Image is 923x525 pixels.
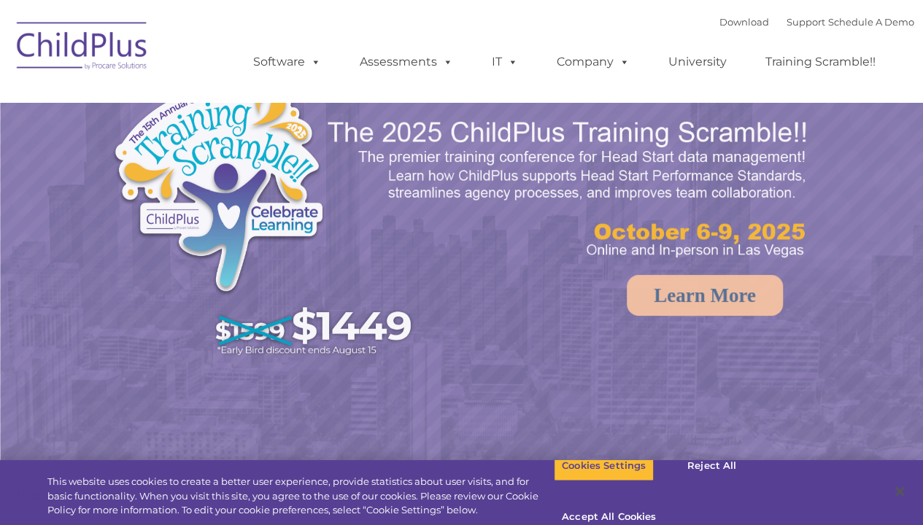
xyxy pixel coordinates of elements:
a: Download [719,16,769,28]
a: Assessments [345,47,468,77]
font: | [719,16,914,28]
a: Support [787,16,825,28]
a: Learn More [627,275,783,316]
a: University [654,47,741,77]
div: This website uses cookies to create a better user experience, provide statistics about user visit... [47,475,554,518]
a: Schedule A Demo [828,16,914,28]
a: Training Scramble!! [751,47,890,77]
button: Reject All [666,451,757,481]
img: ChildPlus by Procare Solutions [9,12,155,85]
a: IT [477,47,533,77]
a: Software [239,47,336,77]
button: Close [884,475,916,507]
button: Cookies Settings [554,451,654,481]
a: Company [542,47,644,77]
